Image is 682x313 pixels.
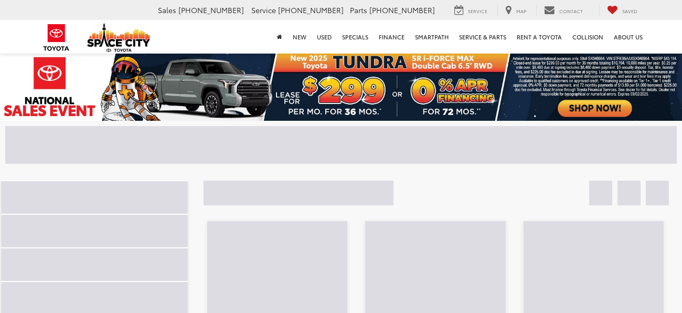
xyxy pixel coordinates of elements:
[410,20,454,54] a: SmartPath
[251,5,276,15] span: Service
[287,20,312,54] a: New
[37,20,76,55] img: Toyota
[599,5,645,16] a: My Saved Vehicles
[278,5,344,15] span: [PHONE_NUMBER]
[446,5,495,16] a: Service
[559,7,583,14] span: Contact
[158,5,176,15] span: Sales
[369,5,435,15] span: [PHONE_NUMBER]
[374,20,410,54] a: Finance
[609,20,648,54] a: About Us
[468,7,487,14] span: Service
[622,7,637,14] span: Saved
[454,20,511,54] a: Service & Parts
[337,20,374,54] a: Specials
[516,7,526,14] span: Map
[178,5,244,15] span: [PHONE_NUMBER]
[497,5,534,16] a: Map
[567,20,609,54] a: Collision
[350,5,367,15] span: Parts
[312,20,337,54] a: Used
[536,5,591,16] a: Contact
[87,23,150,52] img: Space City Toyota
[272,20,287,54] a: Home
[511,20,567,54] a: Rent a Toyota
